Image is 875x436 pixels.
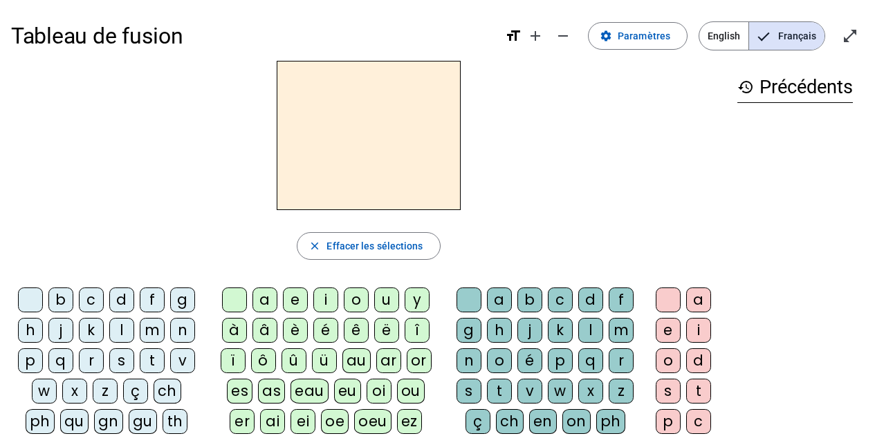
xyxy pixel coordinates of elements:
[93,379,118,404] div: z
[618,28,670,44] span: Paramètres
[297,232,440,260] button: Effacer les sélections
[555,28,571,44] mat-icon: remove
[258,379,285,404] div: as
[140,287,165,312] div: f
[686,409,711,434] div: c
[457,348,481,373] div: n
[686,379,711,404] div: t
[221,348,246,373] div: ï
[522,22,549,50] button: Augmenter la taille de la police
[163,409,187,434] div: th
[548,318,573,343] div: k
[609,318,634,343] div: m
[842,28,858,44] mat-icon: open_in_full
[609,287,634,312] div: f
[374,318,399,343] div: ë
[656,379,681,404] div: s
[517,287,542,312] div: b
[283,287,308,312] div: e
[487,318,512,343] div: h
[48,348,73,373] div: q
[48,287,73,312] div: b
[140,318,165,343] div: m
[252,287,277,312] div: a
[600,30,612,42] mat-icon: settings
[79,348,104,373] div: r
[251,348,276,373] div: ô
[109,348,134,373] div: s
[836,22,864,50] button: Entrer en plein écran
[496,409,524,434] div: ch
[656,409,681,434] div: p
[656,348,681,373] div: o
[737,79,754,95] mat-icon: history
[32,379,57,404] div: w
[487,287,512,312] div: a
[291,409,315,434] div: ei
[170,348,195,373] div: v
[407,348,432,373] div: or
[505,28,522,44] mat-icon: format_size
[79,287,104,312] div: c
[342,348,371,373] div: au
[699,22,748,50] span: English
[283,318,308,343] div: è
[596,409,625,434] div: ph
[466,409,490,434] div: ç
[60,409,89,434] div: qu
[48,318,73,343] div: j
[699,21,825,50] mat-button-toggle-group: Language selection
[334,379,361,404] div: eu
[588,22,688,50] button: Paramètres
[312,348,337,373] div: ü
[548,379,573,404] div: w
[578,379,603,404] div: x
[326,238,423,254] span: Effacer les sélections
[548,348,573,373] div: p
[11,14,494,58] h1: Tableau de fusion
[154,379,181,404] div: ch
[656,318,681,343] div: e
[562,409,591,434] div: on
[517,348,542,373] div: é
[313,318,338,343] div: é
[129,409,157,434] div: gu
[686,287,711,312] div: a
[749,22,825,50] span: Français
[487,379,512,404] div: t
[227,379,252,404] div: es
[578,318,603,343] div: l
[609,348,634,373] div: r
[313,287,338,312] div: i
[517,379,542,404] div: v
[686,318,711,343] div: i
[222,318,247,343] div: à
[62,379,87,404] div: x
[487,348,512,373] div: o
[109,287,134,312] div: d
[527,28,544,44] mat-icon: add
[252,318,277,343] div: â
[686,348,711,373] div: d
[374,287,399,312] div: u
[170,287,195,312] div: g
[367,379,392,404] div: oi
[397,409,422,434] div: ez
[578,348,603,373] div: q
[405,287,430,312] div: y
[123,379,148,404] div: ç
[578,287,603,312] div: d
[321,409,349,434] div: oe
[79,318,104,343] div: k
[282,348,306,373] div: û
[308,240,321,252] mat-icon: close
[344,318,369,343] div: ê
[457,318,481,343] div: g
[291,379,329,404] div: eau
[18,348,43,373] div: p
[260,409,285,434] div: ai
[548,287,573,312] div: c
[354,409,392,434] div: oeu
[140,348,165,373] div: t
[529,409,557,434] div: en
